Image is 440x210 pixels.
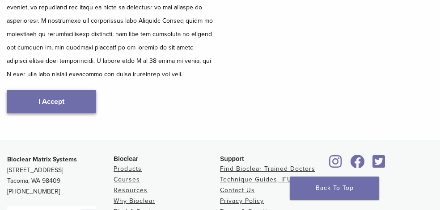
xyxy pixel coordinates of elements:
p: [STREET_ADDRESS] Tacoma, WA 98409 [PHONE_NUMBER] [7,154,114,197]
a: Why Bioclear [114,197,155,205]
a: I Accept [7,90,96,113]
a: Privacy Policy [220,197,264,205]
span: Support [220,155,244,162]
span: Bioclear [114,155,138,162]
a: Find Bioclear Trained Doctors [220,165,315,173]
a: Products [114,165,142,173]
a: Bioclear [326,160,345,169]
a: Back To Top [290,177,379,200]
a: Contact Us [220,186,255,194]
a: Technique Guides, IFU & SDS [220,176,314,183]
a: Courses [114,176,140,183]
a: Bioclear [369,160,388,169]
a: Bioclear [347,160,368,169]
strong: Bioclear Matrix Systems [7,156,77,163]
a: Resources [114,186,148,194]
